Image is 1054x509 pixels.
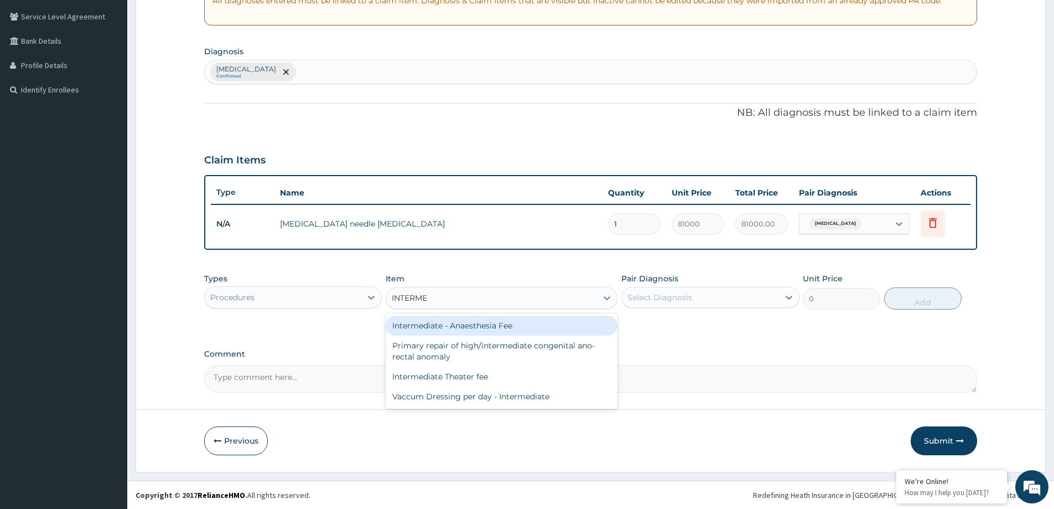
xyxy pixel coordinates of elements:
[204,106,977,120] p: NB: All diagnosis must be linked to a claim item
[793,182,915,204] th: Pair Diagnosis
[809,218,861,229] span: [MEDICAL_DATA]
[216,65,276,74] p: [MEDICAL_DATA]
[64,140,153,251] span: We're online!
[915,182,970,204] th: Actions
[386,273,404,284] label: Item
[603,182,666,204] th: Quantity
[181,6,208,32] div: Minimize live chat window
[58,62,186,76] div: Chat with us now
[204,274,227,284] label: Types
[386,336,617,367] div: Primary repair of high/intermediate congenital ano-rectal anomaly
[753,490,1046,501] div: Redefining Heath Insurance in [GEOGRAPHIC_DATA] using Telemedicine and Data Science!
[803,273,843,284] label: Unit Price
[6,302,211,341] textarea: Type your message and hit 'Enter'
[198,490,245,500] a: RelianceHMO
[216,74,276,79] small: Confirmed
[905,488,999,497] p: How may I help you today?
[127,481,1054,509] footer: All rights reserved.
[386,367,617,387] div: Intermediate Theater fee
[386,316,617,336] div: Intermediate - Anaesthesia Fee
[204,426,268,455] button: Previous
[621,273,678,284] label: Pair Diagnosis
[211,214,274,234] td: N/A
[274,182,603,204] th: Name
[386,387,617,407] div: Vaccum Dressing per day - Intermediate
[666,182,730,204] th: Unit Price
[884,287,962,310] button: Add
[211,182,274,203] th: Type
[210,292,255,303] div: Procedures
[20,55,45,83] img: d_794563401_company_1708531726252_794563401
[911,426,977,455] button: Submit
[905,476,999,486] div: We're Online!
[204,155,266,167] h3: Claim Items
[204,349,977,359] label: Comment
[204,46,243,57] label: Diagnosis
[274,213,603,235] td: [MEDICAL_DATA] needle [MEDICAL_DATA]
[281,67,291,77] span: remove selection option
[627,292,692,303] div: Select Diagnosis
[730,182,793,204] th: Total Price
[136,490,247,500] strong: Copyright © 2017 .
